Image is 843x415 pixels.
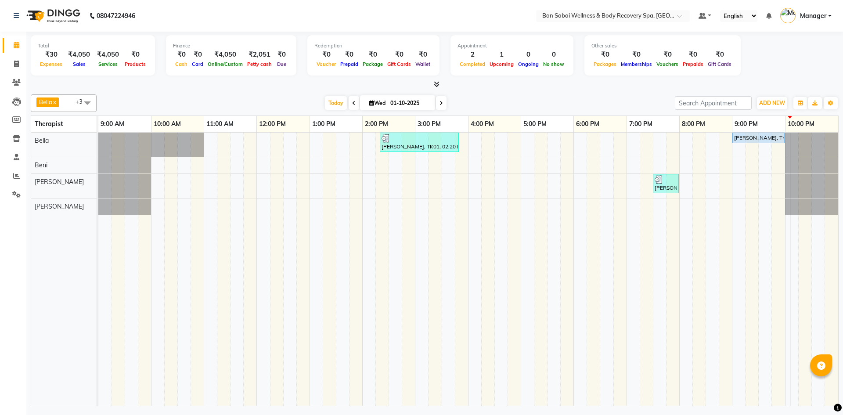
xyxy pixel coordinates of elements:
[314,42,432,50] div: Redemption
[205,61,245,67] span: Online/Custom
[94,50,122,60] div: ₹4,050
[38,42,148,50] div: Total
[338,50,360,60] div: ₹0
[190,50,205,60] div: ₹0
[245,61,274,67] span: Petty cash
[413,61,432,67] span: Wallet
[35,120,63,128] span: Therapist
[71,61,88,67] span: Sales
[98,118,126,130] a: 9:00 AM
[785,118,817,130] a: 10:00 PM
[706,50,734,60] div: ₹0
[173,61,190,67] span: Cash
[757,97,787,109] button: ADD NEW
[487,61,516,67] span: Upcoming
[35,202,84,210] span: [PERSON_NAME]
[274,50,289,60] div: ₹0
[204,118,236,130] a: 11:00 AM
[96,61,120,67] span: Services
[205,50,245,60] div: ₹4,050
[39,98,52,105] span: Bella
[541,61,566,67] span: No show
[654,61,681,67] span: Vouchers
[780,8,796,23] img: Manager
[35,137,49,144] span: Bella
[338,61,360,67] span: Prepaid
[38,61,65,67] span: Expenses
[38,50,65,60] div: ₹30
[151,118,183,130] a: 10:00 AM
[360,61,385,67] span: Package
[759,100,785,106] span: ADD NEW
[385,50,413,60] div: ₹0
[122,50,148,60] div: ₹0
[591,61,619,67] span: Packages
[541,50,566,60] div: 0
[591,50,619,60] div: ₹0
[619,50,654,60] div: ₹0
[627,118,655,130] a: 7:00 PM
[275,61,288,67] span: Due
[733,134,784,142] div: [PERSON_NAME], TK03, 09:00 PM-10:00 PM, Balinese Massage (Medium to Strong Pressure)2500
[257,118,288,130] a: 12:00 PM
[732,118,760,130] a: 9:00 PM
[173,50,190,60] div: ₹0
[487,50,516,60] div: 1
[122,61,148,67] span: Products
[314,50,338,60] div: ₹0
[619,61,654,67] span: Memberships
[22,4,83,28] img: logo
[76,98,89,105] span: +3
[310,118,338,130] a: 1:00 PM
[458,61,487,67] span: Completed
[325,96,347,110] span: Today
[363,118,390,130] a: 2:00 PM
[190,61,205,67] span: Card
[516,61,541,67] span: Ongoing
[574,118,602,130] a: 6:00 PM
[681,61,706,67] span: Prepaids
[35,178,84,186] span: [PERSON_NAME]
[654,50,681,60] div: ₹0
[681,50,706,60] div: ₹0
[97,4,135,28] b: 08047224946
[415,118,443,130] a: 3:00 PM
[35,161,47,169] span: Beni
[458,50,487,60] div: 2
[521,118,549,130] a: 5:00 PM
[65,50,94,60] div: ₹4,050
[800,11,826,21] span: Manager
[173,42,289,50] div: Finance
[381,134,458,151] div: [PERSON_NAME], TK01, 02:20 PM-03:50 PM, Swedish Massage (Medium Pressure)-90min
[468,118,496,130] a: 4:00 PM
[52,98,56,105] a: x
[654,175,678,192] div: [PERSON_NAME], TK02, 07:30 PM-08:00 PM, Foot Reflexology 30 Min
[385,61,413,67] span: Gift Cards
[360,50,385,60] div: ₹0
[516,50,541,60] div: 0
[458,42,566,50] div: Appointment
[413,50,432,60] div: ₹0
[675,96,752,110] input: Search Appointment
[367,100,388,106] span: Wed
[314,61,338,67] span: Voucher
[806,380,834,406] iframe: chat widget
[706,61,734,67] span: Gift Cards
[245,50,274,60] div: ₹2,051
[680,118,707,130] a: 8:00 PM
[591,42,734,50] div: Other sales
[388,97,432,110] input: 2025-10-01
